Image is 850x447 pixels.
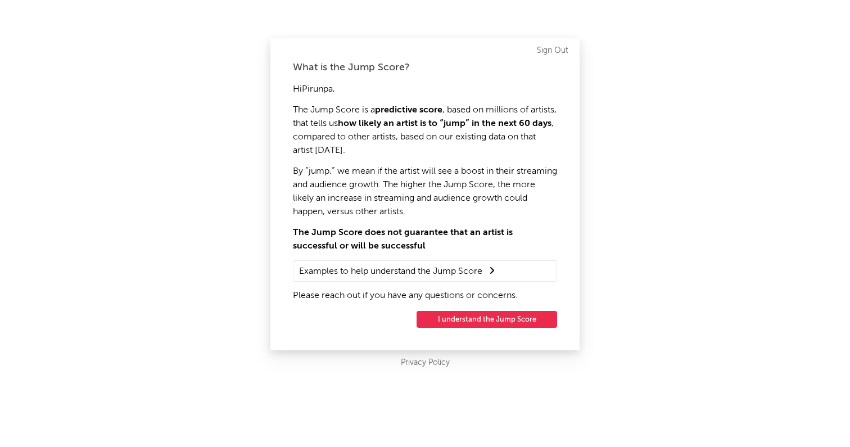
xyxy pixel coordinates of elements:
p: Hi Pirunpa , [293,83,557,96]
button: I understand the Jump Score [417,311,557,328]
p: By “jump,” we mean if the artist will see a boost in their streaming and audience growth. The hig... [293,165,557,219]
strong: predictive score [375,106,442,115]
a: Privacy Policy [401,356,450,370]
strong: how likely an artist is to “jump” in the next 60 days [338,119,551,128]
strong: The Jump Score does not guarantee that an artist is successful or will be successful [293,228,513,251]
a: Sign Out [537,44,568,57]
p: The Jump Score is a , based on millions of artists, that tells us , compared to other artists, ba... [293,103,557,157]
p: Please reach out if you have any questions or concerns. [293,289,557,302]
summary: Examples to help understand the Jump Score [299,264,551,278]
div: What is the Jump Score? [293,61,557,74]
